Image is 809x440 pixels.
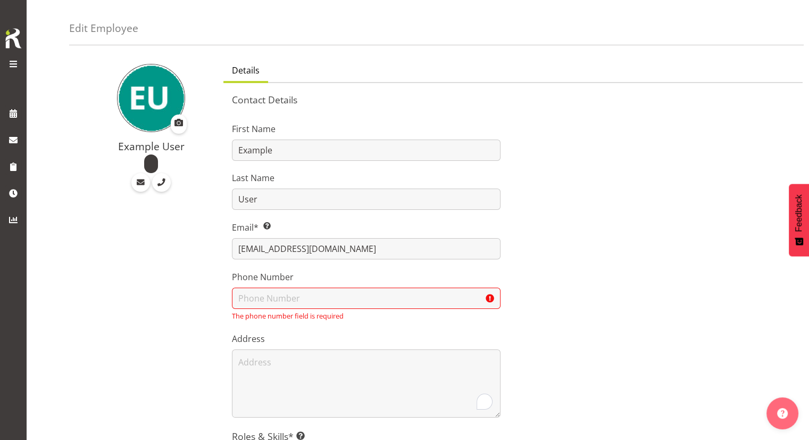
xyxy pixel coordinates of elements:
span: Details [232,64,260,77]
span: Feedback [794,194,804,232]
h5: Contact Details [232,94,794,105]
input: First Name [232,140,500,161]
img: help-xxl-2.png [777,408,788,419]
label: Phone Number [232,271,500,283]
button: Feedback - Show survey [789,184,809,256]
label: Email* [232,221,500,234]
textarea: To enrich screen reader interactions, please activate Accessibility in Grammarly extension settings [232,349,500,418]
label: Last Name [232,172,500,184]
input: Phone Number [232,288,500,309]
a: Call Employee [152,173,171,192]
p: The phone number field is required [232,311,500,321]
a: Email Employee [131,173,150,192]
label: Address [232,332,500,345]
input: Email Address [232,238,500,259]
label: First Name [232,123,500,135]
h4: Edit Employee [69,22,138,34]
h4: Example User [91,141,211,152]
img: example-user11905.jpg [117,64,185,132]
input: Last Name [232,189,500,210]
img: Rosterit icon logo [3,27,24,50]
